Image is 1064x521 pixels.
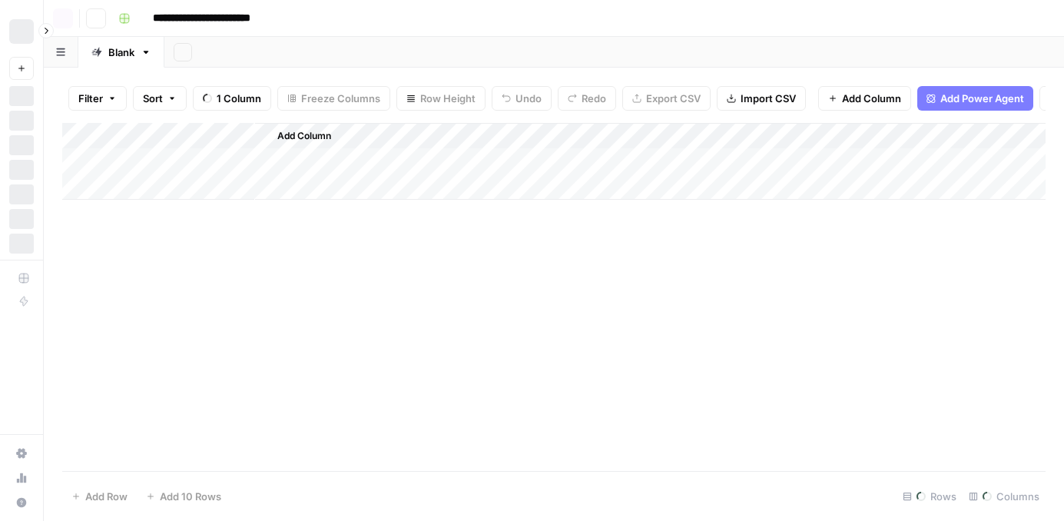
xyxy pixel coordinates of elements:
span: Redo [582,91,606,106]
a: Blank [78,37,164,68]
span: Add Power Agent [940,91,1024,106]
button: Add Column [818,86,911,111]
a: Usage [9,466,34,490]
button: Export CSV [622,86,711,111]
span: Import CSV [741,91,796,106]
a: Settings [9,441,34,466]
button: Help + Support [9,490,34,515]
button: Add Row [62,484,137,509]
span: Export CSV [646,91,701,106]
button: Freeze Columns [277,86,390,111]
span: 1 Column [217,91,261,106]
button: 1 Column [193,86,271,111]
span: Undo [515,91,542,106]
button: Sort [133,86,187,111]
span: Add Row [85,489,128,504]
span: Filter [78,91,103,106]
button: Add Column [257,126,337,146]
span: Sort [143,91,163,106]
button: Import CSV [717,86,806,111]
div: Rows [897,484,963,509]
button: Filter [68,86,127,111]
button: Add Power Agent [917,86,1033,111]
div: Columns [963,484,1046,509]
span: Add Column [842,91,901,106]
span: Row Height [420,91,476,106]
button: Undo [492,86,552,111]
span: Add Column [277,129,331,143]
div: Blank [108,45,134,60]
span: Freeze Columns [301,91,380,106]
span: Add 10 Rows [160,489,221,504]
button: Add 10 Rows [137,484,230,509]
button: Row Height [396,86,486,111]
button: Redo [558,86,616,111]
